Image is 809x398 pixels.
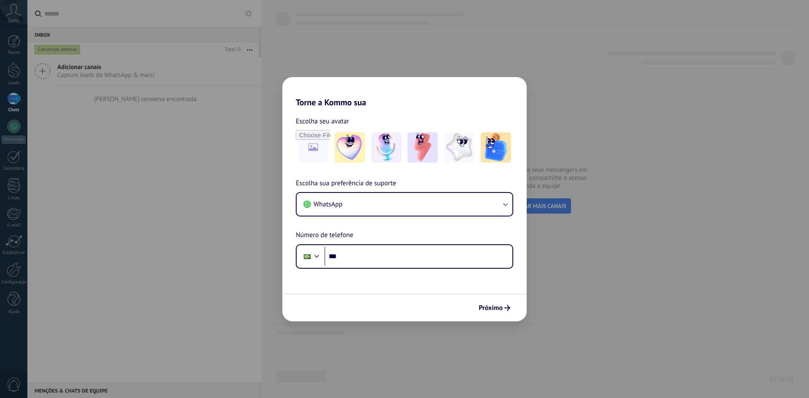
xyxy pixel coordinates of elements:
span: Próximo [479,305,503,311]
button: WhatsApp [297,193,512,216]
img: -3.jpeg [407,132,438,163]
span: Número de telefone [296,230,353,241]
button: Próximo [475,301,514,315]
span: Escolha sua preferência de suporte [296,178,396,189]
h2: Torne a Kommo sua [282,77,527,107]
img: -2.jpeg [371,132,402,163]
img: -4.jpeg [444,132,474,163]
div: Brazil: + 55 [299,248,315,265]
img: -5.jpeg [481,132,511,163]
span: Escolha seu avatar [296,116,349,127]
span: WhatsApp [313,200,343,208]
img: -1.jpeg [335,132,365,163]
